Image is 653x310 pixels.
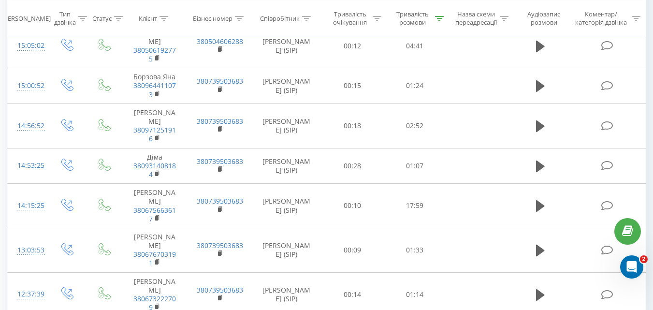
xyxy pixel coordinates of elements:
div: Бізнес номер [193,14,232,22]
div: Клієнт [139,14,157,22]
td: 17:59 [384,184,446,228]
a: 380964411073 [133,81,176,99]
div: Коментар/категорія дзвінка [573,10,629,27]
div: Тривалість розмови [392,10,433,27]
a: 380675663617 [133,206,176,223]
div: 13:03:53 [17,241,38,260]
a: 380739503683 [197,157,243,166]
div: [PERSON_NAME] [2,14,51,22]
td: 02:52 [384,103,446,148]
td: 00:18 [321,103,384,148]
a: 380931408184 [133,161,176,179]
div: Статус [92,14,112,22]
td: 00:09 [321,228,384,272]
td: [PERSON_NAME] [122,24,187,68]
div: Тривалість очікування [330,10,370,27]
td: 00:12 [321,24,384,68]
td: 01:24 [384,68,446,104]
td: Борзова Яна [122,68,187,104]
div: Тип дзвінка [54,10,76,27]
div: 12:37:39 [17,285,38,304]
div: 14:53:25 [17,156,38,175]
a: 380739503683 [197,76,243,86]
td: 00:28 [321,148,384,184]
a: 380739503683 [197,196,243,206]
td: 00:15 [321,68,384,104]
iframe: Intercom live chat [620,255,643,279]
a: 380504606288 [197,37,243,46]
div: 15:00:52 [17,76,38,95]
td: 01:07 [384,148,446,184]
span: 2 [640,255,648,263]
div: 15:05:02 [17,36,38,55]
div: Співробітник [260,14,300,22]
a: 380971251916 [133,125,176,143]
div: Аудіозапис розмови [520,10,568,27]
td: [PERSON_NAME] (SIP) [252,184,321,228]
a: 380739503683 [197,285,243,295]
a: 380676703191 [133,250,176,267]
td: [PERSON_NAME] (SIP) [252,68,321,104]
a: 380739503683 [197,117,243,126]
td: 04:41 [384,24,446,68]
td: 00:10 [321,184,384,228]
td: [PERSON_NAME] [122,184,187,228]
td: [PERSON_NAME] (SIP) [252,24,321,68]
a: 380739503683 [197,241,243,250]
div: 14:56:52 [17,117,38,135]
td: Діма [122,148,187,184]
td: [PERSON_NAME] (SIP) [252,103,321,148]
a: 380506192775 [133,45,176,63]
td: [PERSON_NAME] [122,103,187,148]
td: [PERSON_NAME] (SIP) [252,148,321,184]
td: [PERSON_NAME] [122,228,187,272]
div: Назва схеми переадресації [455,10,497,27]
div: 14:15:25 [17,196,38,215]
td: 01:33 [384,228,446,272]
td: [PERSON_NAME] (SIP) [252,228,321,272]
